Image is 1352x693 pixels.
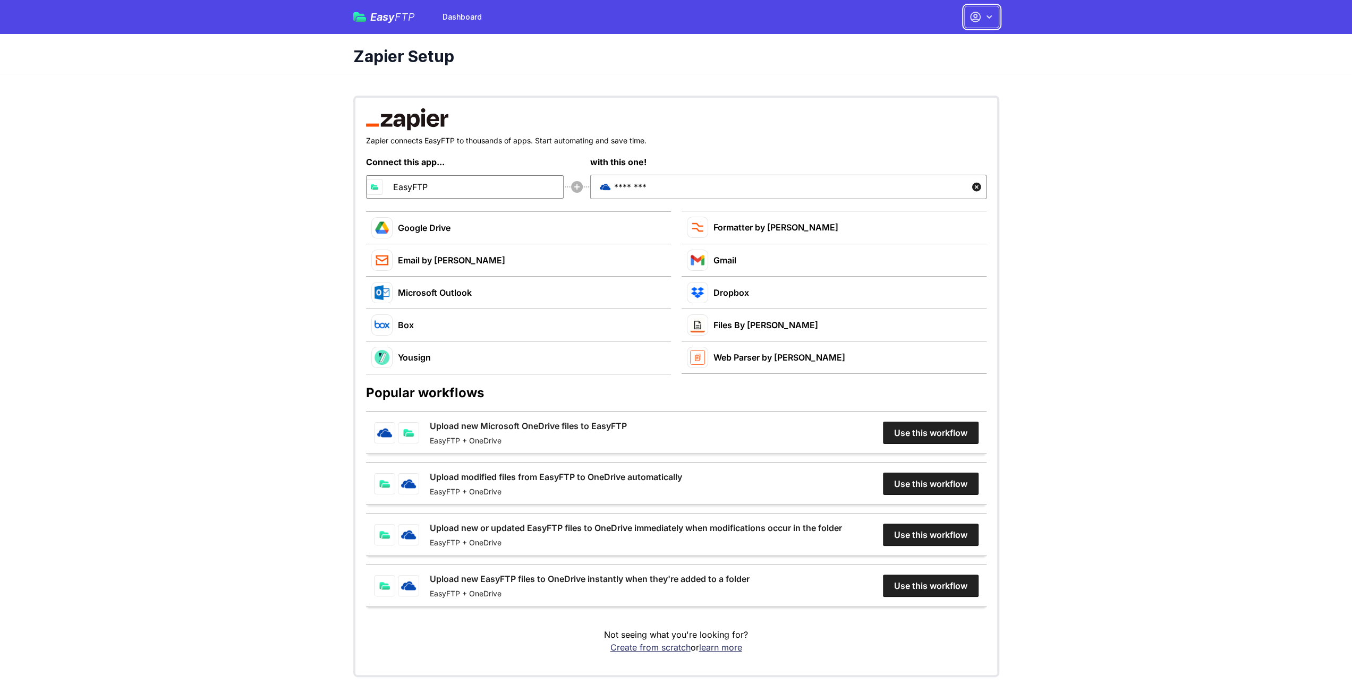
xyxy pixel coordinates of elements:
[395,11,415,23] span: FTP
[353,47,991,66] h1: Zapier Setup
[353,12,415,22] a: EasyFTP
[370,12,415,22] span: Easy
[436,7,488,27] a: Dashboard
[353,12,366,22] img: easyftp_logo.png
